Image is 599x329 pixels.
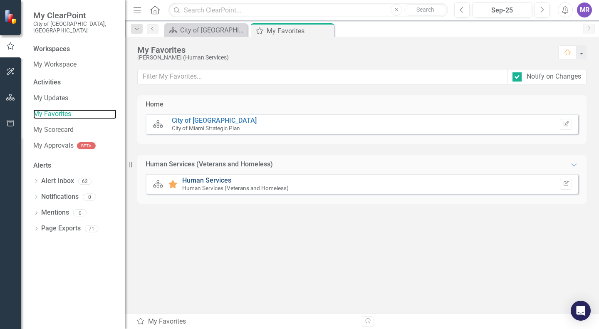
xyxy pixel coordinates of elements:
[41,176,74,186] a: Alert Inbox
[527,72,581,82] div: Notify on Changes
[182,176,231,184] a: Human Services
[172,125,240,131] small: City of Miami Strategic Plan
[73,209,87,216] div: 0
[267,26,332,36] div: My Favorites
[166,25,245,35] a: City of [GEOGRAPHIC_DATA]
[33,10,116,20] span: My ClearPoint
[577,2,592,17] button: MR
[137,54,550,61] div: [PERSON_NAME] (Human Services)
[168,3,448,17] input: Search ClearPoint...
[41,224,81,233] a: Page Exports
[78,178,92,185] div: 62
[146,160,273,169] div: Human Services (Veterans and Homeless)
[33,94,116,103] a: My Updates
[33,60,116,69] a: My Workspace
[83,193,96,200] div: 0
[475,5,529,15] div: Sep-25
[404,4,446,16] button: Search
[137,45,550,54] div: My Favorites
[560,119,572,130] button: Set Home Page
[33,125,116,135] a: My Scorecard
[85,225,98,232] div: 71
[472,2,532,17] button: Sep-25
[33,161,116,171] div: Alerts
[33,45,70,54] div: Workspaces
[172,116,257,124] a: City of [GEOGRAPHIC_DATA]
[571,301,591,321] div: Open Intercom Messenger
[146,100,163,109] div: Home
[4,10,19,24] img: ClearPoint Strategy
[137,69,507,84] input: Filter My Favorites...
[41,208,69,218] a: Mentions
[416,6,434,13] span: Search
[136,317,356,327] div: My Favorites
[33,20,116,34] small: City of [GEOGRAPHIC_DATA], [GEOGRAPHIC_DATA]
[41,192,79,202] a: Notifications
[182,185,289,191] small: Human Services (Veterans and Homeless)
[33,141,74,151] a: My Approvals
[77,142,96,149] div: BETA
[180,25,245,35] div: City of [GEOGRAPHIC_DATA]
[33,78,116,87] div: Activities
[33,109,116,119] a: My Favorites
